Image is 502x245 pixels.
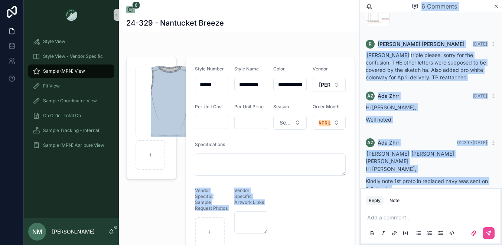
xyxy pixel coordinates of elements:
span: Style View - Vendor Specific [43,53,103,59]
span: Sample (MPN) View [43,68,85,74]
button: Select Button [313,116,346,130]
a: Sample (MPN) View [28,64,114,78]
span: [DATE] [473,93,487,99]
div: scrollable content [24,30,119,162]
span: AZ [367,140,374,146]
h1: 24-329 - Nantucket Breeze [126,18,224,28]
a: On Order Total Co [28,109,114,122]
button: Note [387,196,402,205]
span: Style Name [234,66,259,72]
span: R [369,41,372,47]
span: Fit View [43,83,60,89]
span: Per Unit Price [234,104,264,109]
div: APRIL [318,120,331,126]
a: Sample Coordinator View [28,94,114,107]
span: Style View [43,39,65,44]
p: [PERSON_NAME] [52,228,95,235]
span: Ada Zhrr [378,139,399,146]
p: Kindly note 1st proto in replaced navy was sent on 9.8,thanks [366,177,496,193]
span: [DATE] [473,41,487,47]
span: 6 Comments [421,2,457,11]
img: App logo [65,9,77,21]
span: Vendor Specific Sample Request Photos [195,188,228,211]
span: Order Month [313,104,339,109]
button: 6 [126,6,135,15]
span: Style Number [195,66,224,72]
span: On Order Total Co [43,113,81,119]
span: Ada Zhrr [378,92,399,100]
span: [PERSON_NAME] [366,51,410,59]
p: Hi [PERSON_NAME], [366,103,496,111]
button: Select Button [313,78,346,92]
span: Sample Tracking - Internal [43,128,99,133]
span: Sample Coordinator View [43,98,97,104]
span: NM [32,227,42,236]
a: Style View - Vendor Specific [28,50,114,63]
span: triple please, sorry for the confusion. THE other letters were supposed to be covered by the sket... [366,52,486,80]
p: Hi [PERSON_NAME], [366,165,496,173]
span: Select a Season on MPN Level [280,119,291,126]
span: Vendor Specific Artwork Links [234,188,264,205]
span: Season [273,104,289,109]
span: Color [273,66,285,72]
a: Sample Tracking - Internal [28,124,114,137]
p: Well noted [366,116,496,123]
span: Vendor [313,66,328,72]
span: Sample (MPN) Attribute View [43,142,104,148]
span: Per Unit Cost [195,104,223,109]
div: Note [389,198,400,203]
span: [PERSON_NAME] [366,150,410,158]
a: Fit View [28,79,114,93]
a: Style View [28,35,114,48]
span: 6 [132,1,140,9]
span: [PERSON_NAME] [PERSON_NAME] [378,40,464,48]
span: Specifications [195,142,225,147]
a: Sample (MPN) Attribute View [28,139,114,152]
button: Reply [366,196,384,205]
span: AZ [367,93,374,99]
button: Select Button [273,116,307,130]
span: [PERSON_NAME] [319,81,331,89]
span: [PERSON_NAME] [PERSON_NAME] [366,150,454,165]
span: 02:39 • [DATE] [457,140,487,145]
